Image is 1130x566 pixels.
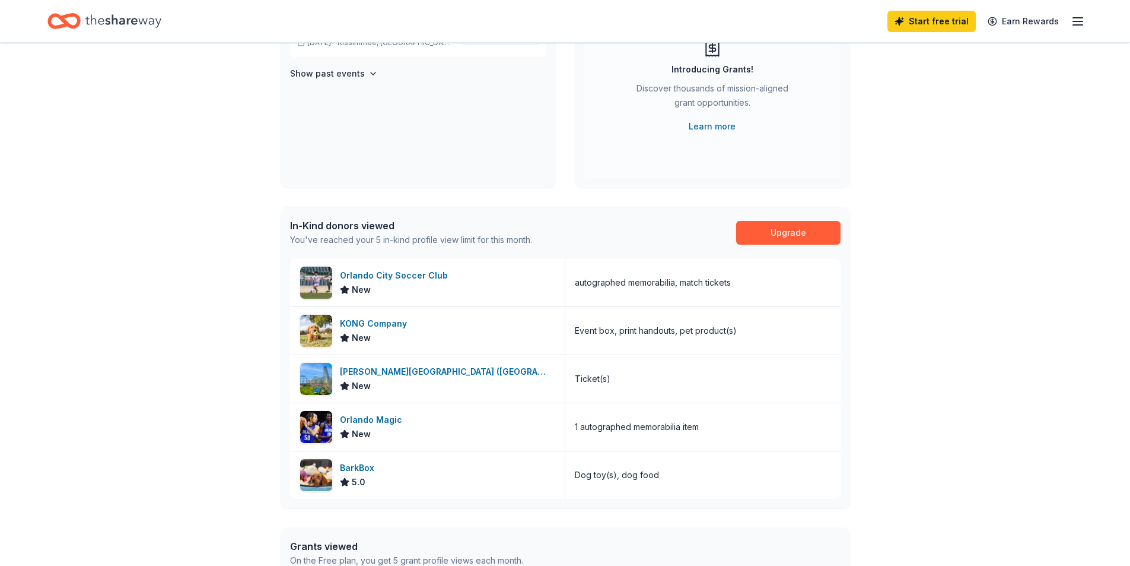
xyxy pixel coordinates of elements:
[340,365,555,379] div: [PERSON_NAME][GEOGRAPHIC_DATA] ([GEOGRAPHIC_DATA])
[981,11,1066,32] a: Earn Rewards
[575,420,699,434] div: 1 autographed memorabilia item
[352,331,371,345] span: New
[352,283,371,297] span: New
[689,119,736,134] a: Learn more
[338,38,453,48] span: Kissimmee, [GEOGRAPHIC_DATA]
[671,62,753,77] div: Introducing Grants!
[736,221,841,245] a: Upgrade
[632,81,793,115] div: Discover thousands of mission-aligned grant opportunities.
[575,276,731,290] div: autographed memorabilia, match tickets
[340,268,453,283] div: Orlando City Soccer Club
[290,233,532,247] div: You've reached your 5 in-kind profile view limit for this month.
[575,372,610,386] div: Ticket(s)
[575,324,737,338] div: Event box, print handouts, pet product(s)
[340,461,379,475] div: BarkBox
[352,379,371,393] span: New
[290,67,365,81] h4: Show past events
[575,468,659,482] div: Dog toy(s), dog food
[887,11,976,32] a: Start free trial
[340,413,407,427] div: Orlando Magic
[352,475,365,489] span: 5.0
[297,38,453,48] p: [DATE] •
[300,411,332,443] img: Image for Orlando Magic
[340,317,412,331] div: KONG Company
[300,267,332,299] img: Image for Orlando City Soccer Club
[300,315,332,347] img: Image for KONG Company
[352,427,371,441] span: New
[300,459,332,491] img: Image for BarkBox
[290,67,378,81] button: Show past events
[47,7,161,35] a: Home
[290,539,523,554] div: Grants viewed
[300,363,332,395] img: Image for Busch Gardens (Tampa)
[290,219,532,233] div: In-Kind donors viewed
